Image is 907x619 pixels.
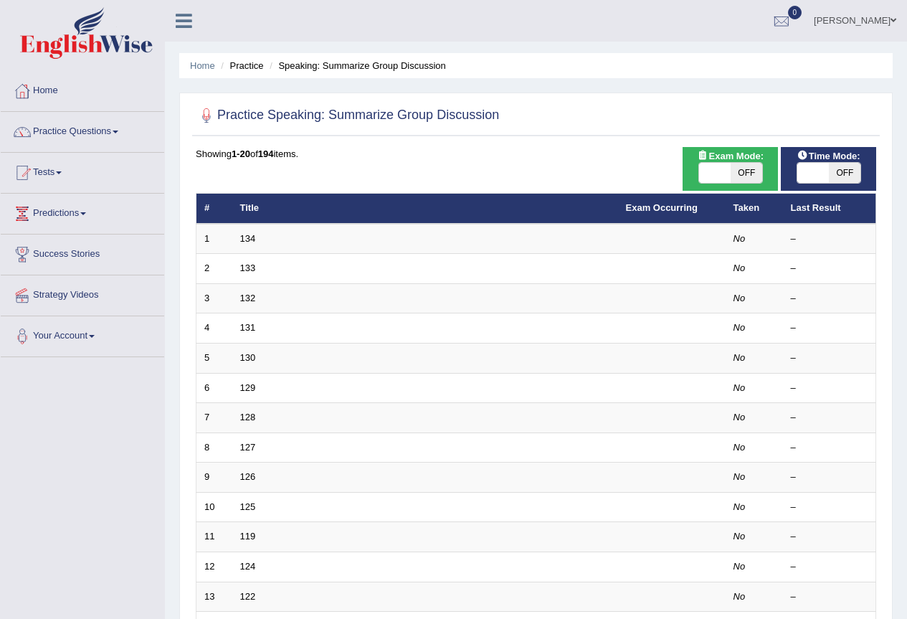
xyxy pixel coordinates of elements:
[829,163,860,183] span: OFF
[791,262,868,275] div: –
[240,591,256,602] a: 122
[240,561,256,572] a: 124
[791,232,868,246] div: –
[258,148,274,159] b: 194
[232,194,618,224] th: Title
[196,492,232,522] td: 10
[726,194,783,224] th: Taken
[196,105,499,126] h2: Practice Speaking: Summarize Group Discussion
[788,6,802,19] span: 0
[1,153,164,189] a: Tests
[196,313,232,344] td: 4
[240,442,256,453] a: 127
[733,412,746,422] em: No
[791,351,868,365] div: –
[196,373,232,403] td: 6
[196,522,232,552] td: 11
[791,471,868,484] div: –
[217,59,263,72] li: Practice
[733,233,746,244] em: No
[1,71,164,107] a: Home
[683,147,778,191] div: Show exams occurring in exams
[196,552,232,582] td: 12
[240,471,256,482] a: 126
[196,582,232,612] td: 13
[731,163,762,183] span: OFF
[196,224,232,254] td: 1
[792,148,866,164] span: Time Mode:
[791,590,868,604] div: –
[240,293,256,303] a: 132
[791,560,868,574] div: –
[733,352,746,363] em: No
[196,403,232,433] td: 7
[733,442,746,453] em: No
[791,501,868,514] div: –
[733,471,746,482] em: No
[196,194,232,224] th: #
[791,411,868,425] div: –
[733,263,746,273] em: No
[626,202,698,213] a: Exam Occurring
[240,501,256,512] a: 125
[1,316,164,352] a: Your Account
[733,382,746,393] em: No
[791,292,868,306] div: –
[733,591,746,602] em: No
[791,321,868,335] div: –
[1,112,164,148] a: Practice Questions
[783,194,876,224] th: Last Result
[733,293,746,303] em: No
[240,531,256,542] a: 119
[791,530,868,544] div: –
[190,60,215,71] a: Home
[196,344,232,374] td: 5
[1,275,164,311] a: Strategy Videos
[240,382,256,393] a: 129
[240,352,256,363] a: 130
[196,433,232,463] td: 8
[791,382,868,395] div: –
[692,148,769,164] span: Exam Mode:
[196,463,232,493] td: 9
[240,233,256,244] a: 134
[733,561,746,572] em: No
[196,147,876,161] div: Showing of items.
[733,531,746,542] em: No
[240,412,256,422] a: 128
[240,322,256,333] a: 131
[240,263,256,273] a: 133
[266,59,446,72] li: Speaking: Summarize Group Discussion
[1,235,164,270] a: Success Stories
[733,322,746,333] em: No
[791,441,868,455] div: –
[232,148,250,159] b: 1-20
[196,254,232,284] td: 2
[196,283,232,313] td: 3
[1,194,164,230] a: Predictions
[733,501,746,512] em: No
